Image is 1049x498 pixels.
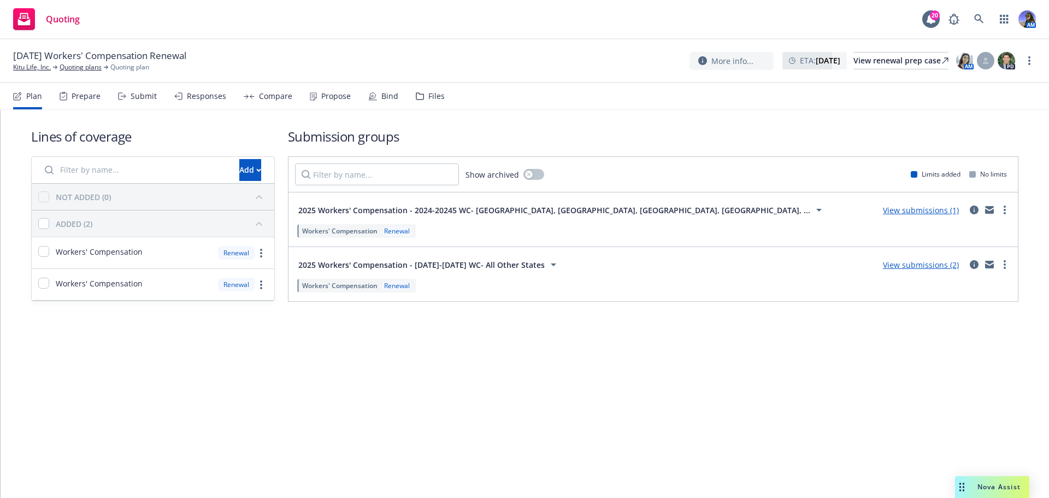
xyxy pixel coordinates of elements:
[998,258,1011,271] a: more
[56,191,111,203] div: NOT ADDED (0)
[295,163,459,185] input: Filter by name...
[56,246,143,257] span: Workers' Compensation
[983,203,996,216] a: mail
[968,203,981,216] a: circleInformation
[381,92,398,101] div: Bind
[56,215,268,232] button: ADDED (2)
[321,92,351,101] div: Propose
[255,247,268,260] a: more
[382,226,412,236] div: Renewal
[968,8,990,30] a: Search
[187,92,226,101] div: Responses
[1023,54,1036,67] a: more
[977,482,1021,491] span: Nova Assist
[239,159,261,181] button: Add
[239,160,261,180] div: Add
[110,62,149,72] span: Quoting plan
[9,4,84,34] a: Quoting
[288,127,1018,145] h1: Submission groups
[911,169,960,179] div: Limits added
[998,52,1015,69] img: photo
[302,281,378,290] span: Workers' Compensation
[295,254,563,276] button: 2025 Workers' Compensation - [DATE]-[DATE] WC- All Other States
[13,49,186,62] span: [DATE] Workers' Compensation Renewal
[969,169,1007,179] div: No limits
[302,226,378,236] span: Workers' Compensation
[853,52,948,69] a: View renewal prep case
[255,278,268,291] a: more
[993,8,1015,30] a: Switch app
[1018,10,1036,28] img: photo
[56,188,268,206] button: NOT ADDED (0)
[955,476,969,498] div: Drag to move
[930,10,940,20] div: 20
[883,205,959,215] a: View submissions (1)
[295,199,829,221] button: 2025 Workers' Compensation - 2024-20245 WC- [GEOGRAPHIC_DATA], [GEOGRAPHIC_DATA], [GEOGRAPHIC_DAT...
[689,52,774,70] button: More info...
[465,169,519,180] span: Show archived
[298,204,810,216] span: 2025 Workers' Compensation - 2024-20245 WC- [GEOGRAPHIC_DATA], [GEOGRAPHIC_DATA], [GEOGRAPHIC_DAT...
[259,92,292,101] div: Compare
[218,278,255,291] div: Renewal
[13,62,51,72] a: Kitu Life, Inc.
[711,55,753,67] span: More info...
[56,278,143,289] span: Workers' Compensation
[983,258,996,271] a: mail
[816,55,840,66] strong: [DATE]
[428,92,445,101] div: Files
[38,159,233,181] input: Filter by name...
[943,8,965,30] a: Report a Bug
[956,52,974,69] img: photo
[883,260,959,270] a: View submissions (2)
[131,92,157,101] div: Submit
[26,92,42,101] div: Plan
[998,203,1011,216] a: more
[46,15,80,24] span: Quoting
[800,55,840,66] span: ETA :
[31,127,275,145] h1: Lines of coverage
[56,218,92,230] div: ADDED (2)
[72,92,101,101] div: Prepare
[60,62,102,72] a: Quoting plans
[218,246,255,260] div: Renewal
[298,259,545,271] span: 2025 Workers' Compensation - [DATE]-[DATE] WC- All Other States
[955,476,1029,498] button: Nova Assist
[382,281,412,290] div: Renewal
[968,258,981,271] a: circleInformation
